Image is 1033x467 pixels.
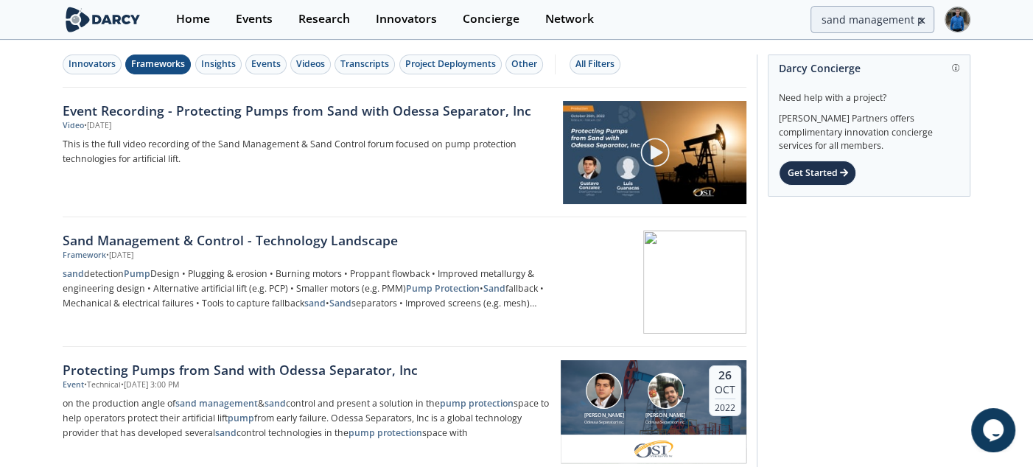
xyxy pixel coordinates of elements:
[586,373,622,409] img: Gustavo Gonzalez
[340,57,389,71] div: Transcripts
[265,397,286,410] strong: sand
[715,383,735,396] div: Oct
[511,57,537,71] div: Other
[63,7,143,32] img: logo-wide.svg
[377,426,422,439] strong: protection
[236,13,273,25] div: Events
[405,57,496,71] div: Project Deployments
[176,13,210,25] div: Home
[290,55,331,74] button: Videos
[63,217,746,347] a: Sand Management & Control - Technology Landscape Framework •[DATE] sanddetectionPumpDesign • Plug...
[63,137,553,166] a: This is the full video recording of the Sand Management & Sand Control forum focused on pump prot...
[715,368,735,383] div: 26
[642,419,688,425] div: Odessa Separator Inc.
[440,397,466,410] strong: pump
[633,440,675,457] img: 1664480248028-Logo-OSI-New.jpg
[349,426,375,439] strong: pump
[63,55,122,74] button: Innovators
[505,55,543,74] button: Other
[228,412,254,424] strong: pump
[544,13,593,25] div: Network
[435,282,480,295] strong: Protection
[63,101,553,120] a: Event Recording - Protecting Pumps from Sand with Odessa Separator, Inc
[779,81,959,105] div: Need help with a project?
[779,55,959,81] div: Darcy Concierge
[469,397,514,410] strong: protection
[570,55,620,74] button: All Filters
[63,379,84,391] div: Event
[106,250,133,261] div: • [DATE]
[63,250,106,261] div: Framework
[175,397,197,410] strong: sand
[304,297,326,309] strong: sand
[779,105,959,153] div: [PERSON_NAME] Partners offers complimentary innovation concierge services for all members.
[201,57,236,71] div: Insights
[581,412,627,420] div: [PERSON_NAME]
[640,137,670,168] img: play-chapters-gray.svg
[298,13,350,25] div: Research
[329,297,351,309] strong: Sand
[124,267,150,280] strong: Pump
[648,373,684,409] img: Luis Guanacas
[399,55,502,74] button: Project Deployments
[406,282,433,295] strong: Pump
[779,161,856,186] div: Get Started
[971,408,1018,452] iframe: chat widget
[245,55,287,74] button: Events
[642,412,688,420] div: [PERSON_NAME]
[715,398,735,413] div: 2022
[131,57,185,71] div: Frameworks
[952,64,960,72] img: information.svg
[296,57,325,71] div: Videos
[199,397,258,410] strong: management
[575,57,614,71] div: All Filters
[810,6,934,33] input: Advanced Search
[125,55,191,74] button: Frameworks
[581,419,627,425] div: Odessa Separator Inc.
[69,57,116,71] div: Innovators
[945,7,970,32] img: Profile
[483,282,505,295] strong: Sand
[84,120,111,132] div: • [DATE]
[251,57,281,71] div: Events
[84,379,179,391] div: • Technical • [DATE] 3:00 PM
[63,120,84,132] div: Video
[195,55,242,74] button: Insights
[335,55,395,74] button: Transcripts
[63,396,550,440] p: on the production angle of & control and present a solution in the space to help operators protec...
[63,360,550,379] div: Protecting Pumps from Sand with Odessa Separator, Inc
[215,426,237,439] strong: sand
[63,267,84,280] strong: sand
[63,267,550,311] p: detection Design • Plugging & erosion • Burning motors • Proppant flowback • Improved metallurgy ...
[463,13,519,25] div: Concierge
[376,13,437,25] div: Innovators
[63,231,550,250] div: Sand Management & Control - Technology Landscape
